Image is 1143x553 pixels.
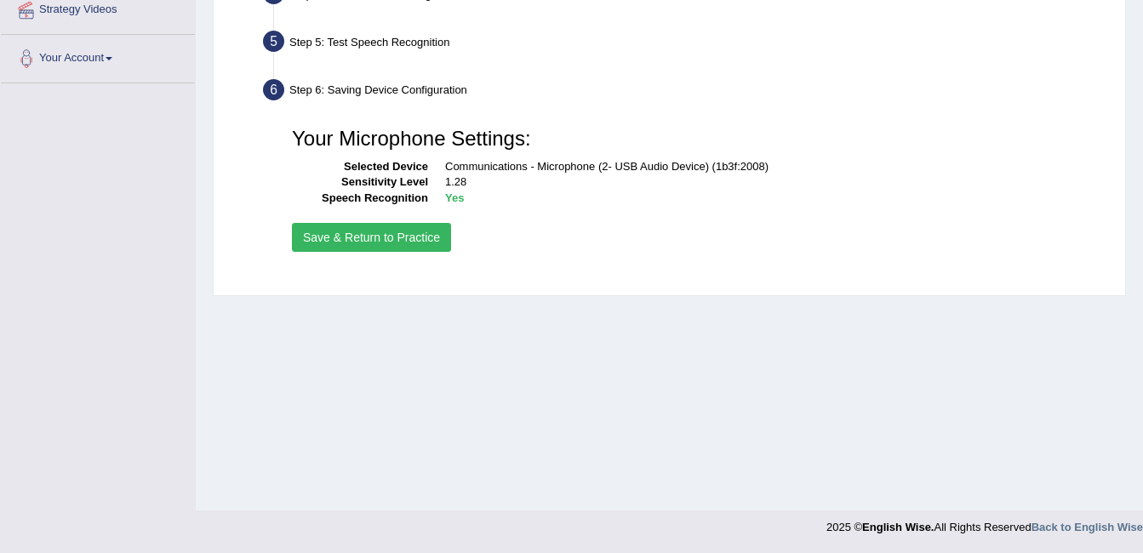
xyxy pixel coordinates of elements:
dt: Speech Recognition [292,191,428,207]
dt: Sensitivity Level [292,174,428,191]
button: Save & Return to Practice [292,223,451,252]
dt: Selected Device [292,159,428,175]
a: Back to English Wise [1032,521,1143,533]
div: Step 5: Test Speech Recognition [255,26,1117,63]
h3: Your Microphone Settings: [292,128,1098,150]
strong: English Wise. [862,521,934,533]
dd: 1.28 [445,174,1098,191]
b: Yes [445,191,464,204]
div: Step 6: Saving Device Configuration [255,74,1117,111]
dd: Communications - Microphone (2- USB Audio Device) (1b3f:2008) [445,159,1098,175]
a: Your Account [1,35,195,77]
div: 2025 © All Rights Reserved [826,510,1143,535]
